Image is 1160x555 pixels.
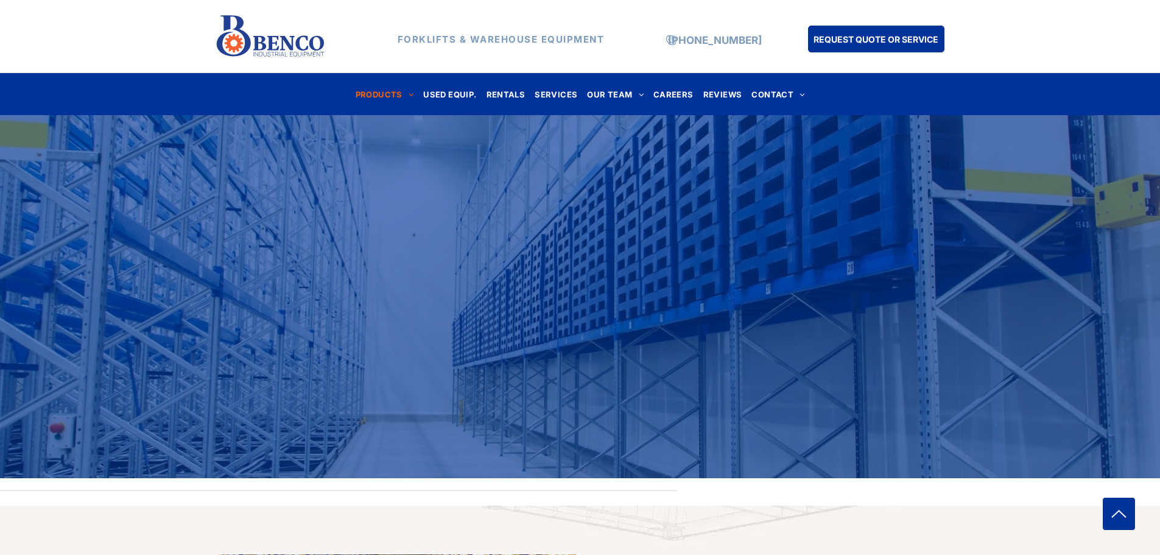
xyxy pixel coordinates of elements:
[582,86,649,102] a: OUR TEAM
[530,86,582,102] a: SERVICES
[698,86,747,102] a: REVIEWS
[398,34,605,45] strong: FORKLIFTS & WAREHOUSE EQUIPMENT
[747,86,809,102] a: CONTACT
[649,86,698,102] a: CAREERS
[814,28,938,51] span: REQUEST QUOTE OR SERVICE
[668,34,762,46] a: [PHONE_NUMBER]
[808,26,944,52] a: REQUEST QUOTE OR SERVICE
[482,86,530,102] a: RENTALS
[418,86,481,102] a: USED EQUIP.
[351,86,419,102] a: PRODUCTS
